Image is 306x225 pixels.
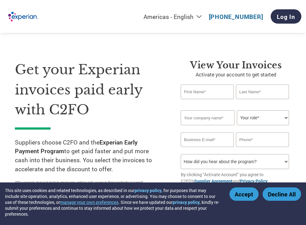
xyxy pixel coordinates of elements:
input: Your company name* [181,110,235,125]
button: Decline All [263,187,301,201]
p: *This program does not apply to employees seeking early access to their paychecks or payroll adva... [15,180,156,189]
div: Invalid first name or first name is too long [181,100,234,108]
h1: Get your Experian invoices paid early with C2FO [15,60,162,120]
select: Title/Role [237,110,289,125]
img: Experian [5,8,41,25]
a: [PHONE_NUMBER] [209,13,263,21]
p: By clicking "Activate Account" you agree to C2FO's and [181,171,291,184]
button: manage your own preferences [60,199,118,205]
p: Suppliers choose C2FO and the to get paid faster and put more cash into their business. You selec... [15,138,162,174]
a: privacy policy [173,199,200,205]
input: Last Name* [236,85,289,99]
a: Log In [271,9,301,24]
a: Supplier Agreement [194,178,233,184]
input: First Name* [181,85,234,99]
a: privacy policy [135,187,162,193]
h3: View Your Invoices [181,60,291,71]
input: Phone* [236,132,289,147]
div: Invalid company name or company name is too long [181,126,289,130]
div: Invalid last name or last name is too long [236,100,289,108]
button: Accept [229,187,259,201]
input: Invalid Email format [181,132,234,147]
p: Activate your account to get started [181,71,291,78]
div: Inavlid Email Address [181,148,234,152]
div: This site uses cookies and related technologies, as described in our , for purposes that may incl... [5,187,220,217]
a: Privacy Policy [240,178,268,184]
div: Inavlid Phone Number [236,148,289,152]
